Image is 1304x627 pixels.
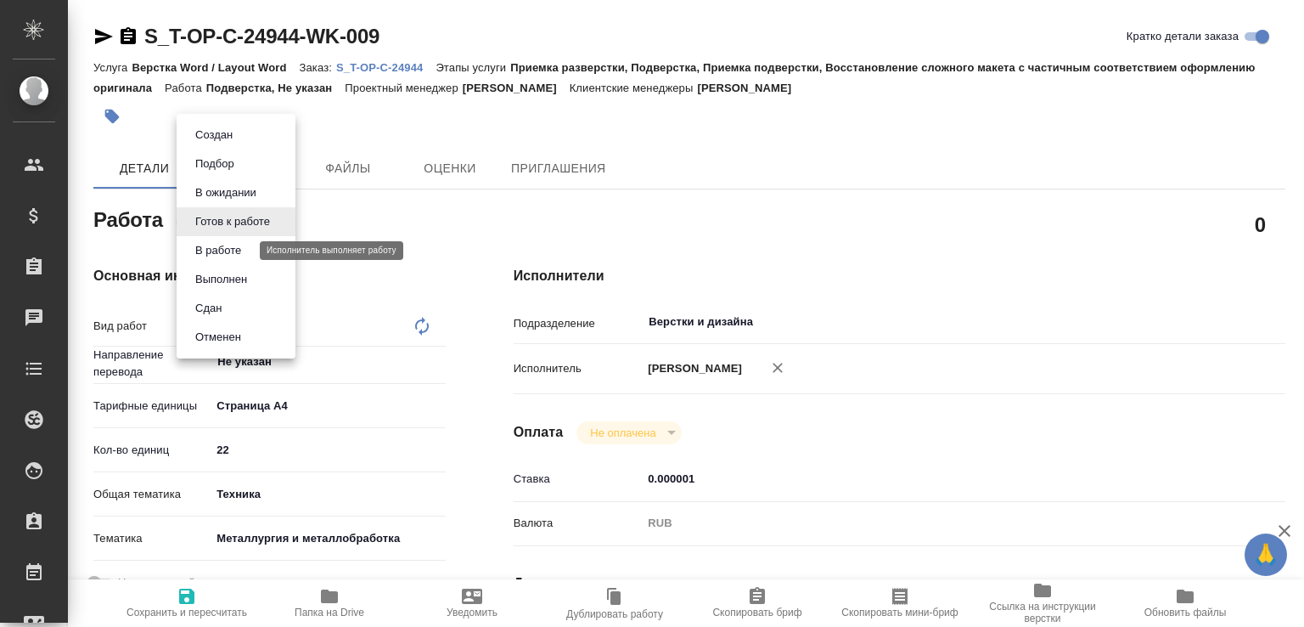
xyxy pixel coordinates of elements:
[190,126,238,144] button: Создан
[190,270,252,289] button: Выполнен
[190,212,275,231] button: Готов к работе
[190,299,227,318] button: Сдан
[190,184,261,202] button: В ожидании
[190,241,246,260] button: В работе
[190,328,246,347] button: Отменен
[190,155,239,173] button: Подбор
